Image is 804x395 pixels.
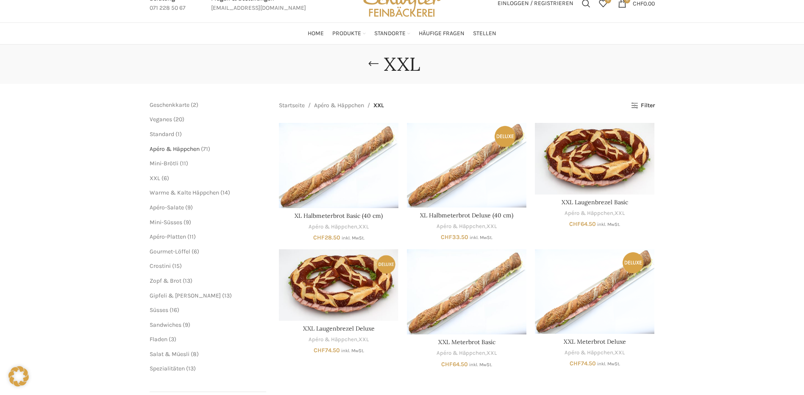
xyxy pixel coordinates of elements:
[565,209,613,217] a: Apéro & Häppchen
[569,220,581,228] span: CHF
[419,25,465,42] a: Häufige Fragen
[438,338,495,346] a: XXL Meterbrot Basic
[615,349,625,357] a: XXL
[150,306,168,314] a: Süsses
[279,336,398,344] div: ,
[150,189,219,196] span: Warme & Kalte Häppchen
[407,223,526,231] div: ,
[313,234,340,241] bdi: 28.50
[535,349,654,357] div: ,
[150,277,181,284] a: Zopf & Brot
[570,360,596,367] bdi: 74.50
[150,204,184,211] a: Apéro-Salate
[150,248,190,255] a: Gourmet-Löffel
[309,336,357,344] a: Apéro & Häppchen
[469,362,492,367] small: inkl. MwSt.
[314,347,325,354] span: CHF
[295,212,383,220] a: XL Halbmeterbrot Basic (40 cm)
[562,198,628,206] a: XXL Laugenbrezel Basic
[437,349,485,357] a: Apéro & Häppchen
[314,347,340,354] bdi: 74.50
[314,101,364,110] a: Apéro & Häppchen
[384,53,420,75] h1: XXL
[150,101,189,108] a: Geschenkkarte
[193,101,196,108] span: 2
[150,116,172,123] a: Veganes
[279,101,305,110] a: Startseite
[185,321,188,328] span: 9
[341,348,364,353] small: inkl. MwSt.
[279,249,398,321] a: XXL Laugenbrezel Deluxe
[569,220,596,228] bdi: 64.50
[473,30,496,38] span: Stellen
[150,233,186,240] a: Apéro-Platten
[185,277,190,284] span: 13
[441,361,453,368] span: CHF
[175,116,182,123] span: 20
[535,209,654,217] div: ,
[407,123,526,207] a: XL Halbmeterbrot Deluxe (40 cm)
[178,131,180,138] span: 1
[189,233,194,240] span: 11
[145,25,659,42] div: Main navigation
[150,350,189,358] span: Salat & Müesli
[631,102,654,109] a: Filter
[342,235,364,241] small: inkl. MwSt.
[150,131,174,138] a: Standard
[150,321,181,328] span: Sandwiches
[188,365,194,372] span: 13
[332,30,361,38] span: Produkte
[150,262,171,270] a: Crostini
[535,123,654,195] a: XXL Laugenbrezel Basic
[313,234,325,241] span: CHF
[373,101,384,110] span: XXL
[407,249,526,334] a: XXL Meterbrot Basic
[150,160,178,167] a: Mini-Brötli
[441,234,468,241] bdi: 33.50
[172,306,177,314] span: 16
[498,0,573,6] span: Einloggen / Registrieren
[308,25,324,42] a: Home
[150,219,182,226] span: Mini-Süsses
[473,25,496,42] a: Stellen
[441,234,452,241] span: CHF
[164,175,167,182] span: 6
[279,223,398,231] div: ,
[150,175,160,182] a: XXL
[615,209,625,217] a: XXL
[150,292,221,299] a: Gipfeli & [PERSON_NAME]
[374,30,406,38] span: Standorte
[193,350,197,358] span: 8
[194,248,197,255] span: 6
[565,349,613,357] a: Apéro & Häppchen
[359,223,369,231] a: XXL
[487,223,497,231] a: XXL
[186,219,189,226] span: 9
[570,360,581,367] span: CHF
[487,349,497,357] a: XXL
[437,223,485,231] a: Apéro & Häppchen
[303,325,375,332] a: XXL Laugenbrezel Deluxe
[150,145,200,153] span: Apéro & Häppchen
[187,204,191,211] span: 9
[182,160,186,167] span: 11
[564,338,626,345] a: XXL Meterbrot Deluxe
[407,349,526,357] div: ,
[279,123,398,208] a: XL Halbmeterbrot Basic (40 cm)
[224,292,230,299] span: 13
[150,336,167,343] a: Fladen
[441,361,468,368] bdi: 64.50
[359,336,369,344] a: XXL
[203,145,208,153] span: 71
[150,365,185,372] a: Spezialitäten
